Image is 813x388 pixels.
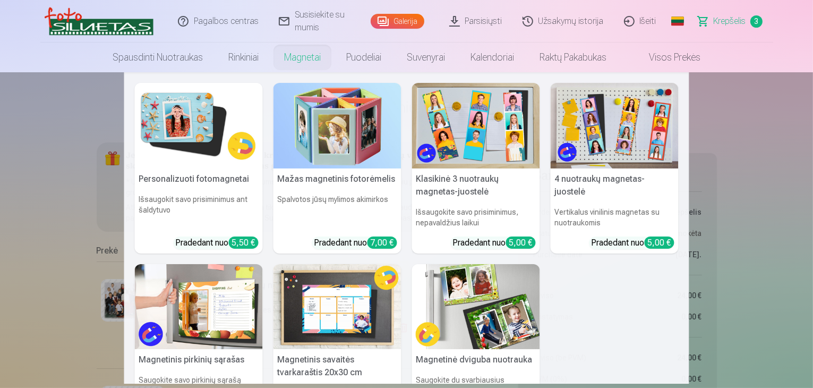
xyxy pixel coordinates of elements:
[273,83,401,254] a: Mažas magnetinis fotorėmelisMažas magnetinis fotorėmelisSpalvotos jūsų mylimos akimirkosPradedant...
[229,237,259,249] div: 5,50 €
[273,349,401,383] h5: Magnetinis savaitės tvarkaraštis 20x30 cm
[592,237,674,249] div: Pradedant nuo
[714,15,746,28] span: Krepšelis
[551,83,679,254] a: 4 nuotraukų magnetas-juostelė4 nuotraukų magnetas-juostelėVertikalus vinilinis magnetas su nuotra...
[412,168,540,203] h5: Klasikinė 3 nuotraukų magnetas-juostelė
[412,264,540,350] img: Magnetinė dviguba nuotrauka
[367,237,397,249] div: 7,00 €
[527,43,619,72] a: Raktų pakabukas
[412,83,540,254] a: Klasikinė 3 nuotraukų magnetas-juostelėKlasikinė 3 nuotraukų magnetas-juostelėIšsaugokite savo pr...
[645,237,674,249] div: 5,00 €
[273,168,401,190] h5: Mažas magnetinis fotorėmelis
[394,43,458,72] a: Suvenyrai
[273,264,401,350] img: Magnetinis savaitės tvarkaraštis 20x30 cm
[271,43,333,72] a: Magnetai
[506,237,536,249] div: 5,00 €
[135,83,263,168] img: Personalizuoti fotomagnetai
[551,168,679,203] h5: 4 nuotraukų magnetas-juostelė
[551,203,679,232] h6: Vertikalus vinilinis magnetas su nuotraukomis
[333,43,394,72] a: Puodeliai
[371,14,424,29] a: Galerija
[453,237,536,249] div: Pradedant nuo
[135,83,263,254] a: Personalizuoti fotomagnetaiPersonalizuoti fotomagnetaiIšsaugokit savo prisiminimus ant šaldytuvoP...
[412,83,540,168] img: Klasikinė 3 nuotraukų magnetas-juostelė
[551,83,679,168] img: 4 nuotraukų magnetas-juostelė
[273,83,401,168] img: Mažas magnetinis fotorėmelis
[216,43,271,72] a: Rinkiniai
[100,43,216,72] a: Spausdinti nuotraukas
[176,237,259,249] div: Pradedant nuo
[458,43,527,72] a: Kalendoriai
[135,349,263,370] h5: Magnetinis pirkinių sąrašas
[135,190,263,232] h6: Išsaugokit savo prisiminimus ant šaldytuvo
[135,168,263,190] h5: Personalizuoti fotomagnetai
[314,237,397,249] div: Pradedant nuo
[412,349,540,370] h5: Magnetinė dviguba nuotrauka
[45,4,154,38] img: /v3
[412,203,540,232] h6: Išsaugokite savo prisiminimus, nepavaldžius laikui
[273,190,401,232] h6: Spalvotos jūsų mylimos akimirkos
[619,43,713,72] a: Visos prekės
[750,15,763,28] span: 3
[135,264,263,350] img: Magnetinis pirkinių sąrašas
